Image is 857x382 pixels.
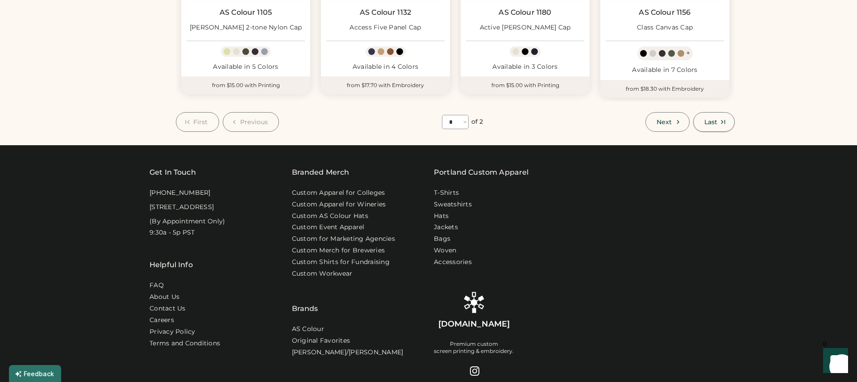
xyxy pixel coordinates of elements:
[193,119,208,125] span: First
[150,293,179,302] a: About Us
[150,203,214,212] div: [STREET_ADDRESS]
[181,76,310,94] div: from $15.00 with Printing
[815,342,853,380] iframe: Front Chat
[326,63,445,71] div: Available in 4 Colors
[150,260,193,270] div: Helpful Info
[292,246,385,255] a: Custom Merch for Breweries
[645,112,689,132] button: Next
[292,167,349,178] div: Branded Merch
[150,339,220,348] div: Terms and Conditions
[150,167,196,178] div: Get In Touch
[693,112,735,132] button: Last
[292,235,395,243] a: Custom for Marketing Agencies
[471,118,483,126] div: of 2
[499,8,551,17] a: AS Colour 1180
[187,63,305,71] div: Available in 5 Colors
[240,119,268,125] span: Previous
[292,200,386,209] a: Custom Apparel for Wineries
[349,23,421,32] div: Access Five Panel Cap
[639,8,691,17] a: AS Colour 1156
[434,258,472,267] a: Accessories
[686,48,690,58] div: +
[292,336,350,345] a: Original Favorites
[150,327,196,336] a: Privacy Policy
[150,281,164,290] a: FAQ
[434,167,528,178] a: Portland Custom Apparel
[463,292,485,313] img: Rendered Logo - Screens
[434,212,449,221] a: Hats
[150,217,225,226] div: (By Appointment Only)
[321,76,450,94] div: from $17.70 with Embroidery
[223,112,279,132] button: Previous
[434,223,458,232] a: Jackets
[434,246,456,255] a: Woven
[704,119,717,125] span: Last
[434,235,450,243] a: Bags
[292,281,318,314] div: Brands
[220,8,272,17] a: AS Colour 1105
[150,316,174,325] a: Careers
[292,223,365,232] a: Custom Event Apparel
[292,269,353,278] a: Custom Workwear
[657,119,672,125] span: Next
[190,23,302,32] div: [PERSON_NAME] 2-tone Nylon Cap
[637,23,693,32] div: Class Canvas Cap
[292,325,324,334] a: AS Colour
[438,319,510,330] div: [DOMAIN_NAME]
[176,112,219,132] button: First
[461,76,590,94] div: from $15.00 with Printing
[480,23,571,32] div: Active [PERSON_NAME] Cap
[292,348,404,357] a: [PERSON_NAME]/[PERSON_NAME]
[434,340,514,355] div: Premium custom screen printing & embroidery.
[150,189,211,197] div: [PHONE_NUMBER]
[434,200,472,209] a: Sweatshirts
[600,80,729,98] div: from $18.30 with Embroidery
[606,66,724,75] div: Available in 7 Colors
[292,212,368,221] a: Custom AS Colour Hats
[150,228,195,237] div: 9:30a - 5p PST
[434,189,459,197] a: T-Shirts
[292,258,390,267] a: Custom Shirts for Fundraising
[466,63,584,71] div: Available in 3 Colors
[292,189,385,197] a: Custom Apparel for Colleges
[150,304,186,313] a: Contact Us
[360,8,411,17] a: AS Colour 1132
